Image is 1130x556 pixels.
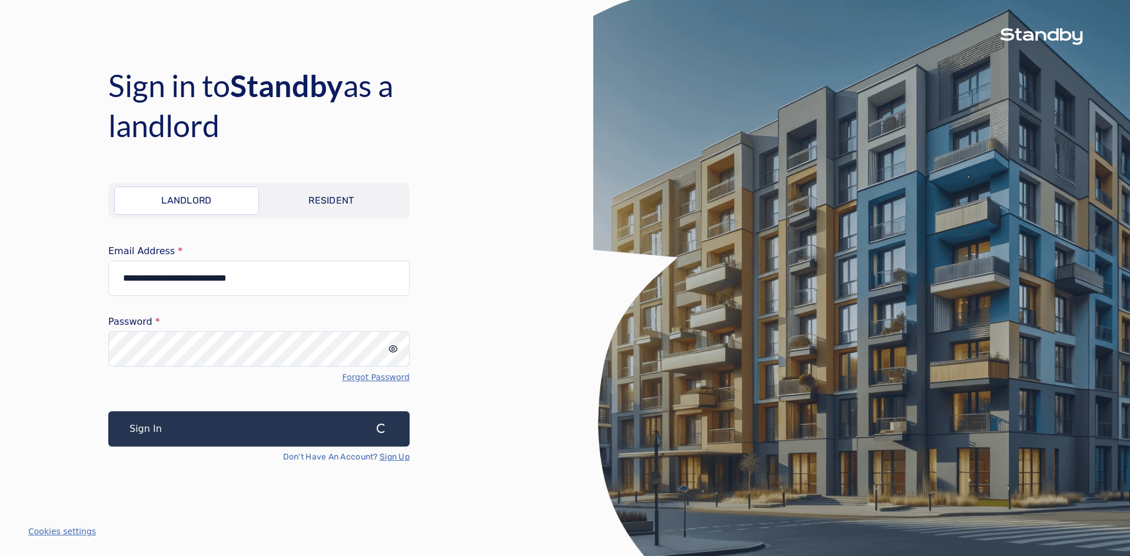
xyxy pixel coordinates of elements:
[283,451,410,463] p: Don't Have An Account?
[259,187,404,215] a: Resident
[114,187,259,215] a: Landlord
[388,344,398,354] div: input icon
[108,65,485,145] h4: Sign in to as a landlord
[308,194,354,208] p: Resident
[108,261,410,296] input: email
[108,247,410,256] label: Email Address
[380,451,410,463] a: Sign Up
[108,331,410,367] input: password
[161,194,212,208] p: Landlord
[230,67,343,104] span: Standby
[343,371,410,383] a: Forgot Password
[28,525,96,537] button: Cookies settings
[108,317,410,327] label: Password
